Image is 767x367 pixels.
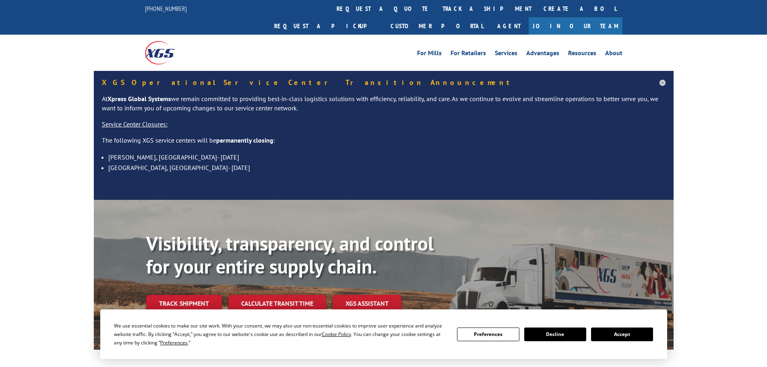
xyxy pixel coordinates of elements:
[108,152,666,162] li: [PERSON_NAME], [GEOGRAPHIC_DATA]- [DATE]
[145,4,187,12] a: [PHONE_NUMBER]
[417,50,442,59] a: For Mills
[495,50,517,59] a: Services
[216,136,273,144] strong: permanently closing
[102,94,666,120] p: At we remain committed to providing best-in-class logistics solutions with efficiency, reliabilit...
[146,295,222,312] a: Track shipment
[457,328,519,341] button: Preferences
[322,331,351,338] span: Cookie Policy
[102,136,666,152] p: The following XGS service centers will be :
[146,231,434,279] b: Visibility, transparency, and control for your entire supply chain.
[228,295,326,312] a: Calculate transit time
[524,328,586,341] button: Decline
[568,50,596,59] a: Resources
[333,295,401,312] a: XGS ASSISTANT
[451,50,486,59] a: For Retailers
[114,321,447,347] div: We use essential cookies to make our site work. With your consent, we may also use non-essential ...
[591,328,653,341] button: Accept
[385,17,489,35] a: Customer Portal
[160,339,188,346] span: Preferences
[108,95,171,103] strong: Xpress Global Systems
[102,120,167,128] u: Service Center Closures:
[489,17,529,35] a: Agent
[102,79,666,86] h5: XGS Operational Service Center Transition Announcement
[529,17,622,35] a: Join Our Team
[526,50,559,59] a: Advantages
[605,50,622,59] a: About
[268,17,385,35] a: Request a pickup
[100,309,667,359] div: Cookie Consent Prompt
[108,162,666,173] li: [GEOGRAPHIC_DATA], [GEOGRAPHIC_DATA]- [DATE]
